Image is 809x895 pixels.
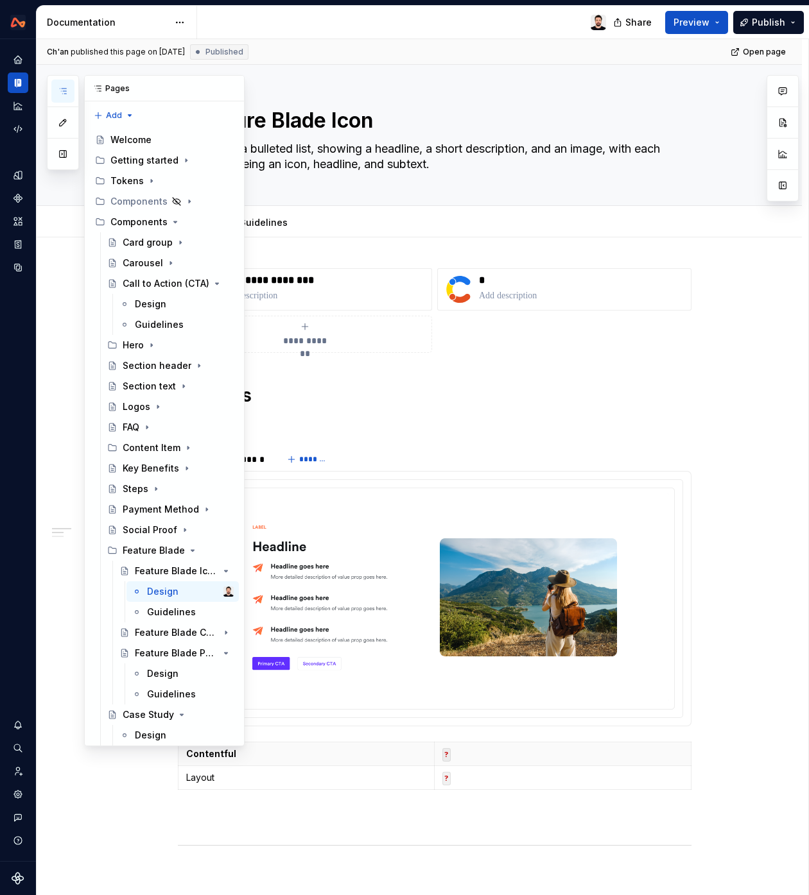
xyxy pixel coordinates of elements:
div: Tokens [110,175,144,187]
div: Components [90,212,239,232]
div: Design [147,667,178,680]
a: Welcome [90,130,239,150]
div: Data sources [8,257,28,278]
a: Guidelines [114,746,239,766]
a: DesignCh'an [126,581,239,602]
a: Feature Blade Icon [114,561,239,581]
a: Payment Method [102,499,239,520]
a: Logos [102,396,239,417]
div: Pages [85,76,244,101]
img: Ch'an [591,15,606,30]
div: Logos [123,400,150,413]
div: Guidelines [234,209,293,235]
div: Components [110,195,168,208]
div: Feature Blade Checklist [135,626,218,639]
div: Case Study [123,708,174,721]
button: Notifications [8,715,28,735]
div: Components [90,191,239,212]
div: Content Item [102,438,239,458]
span: Share [625,16,652,29]
a: Key Benefits [102,458,239,479]
div: Getting started [90,150,239,171]
a: Design tokens [8,165,28,185]
div: FAQ [123,421,139,434]
a: Guidelines [114,314,239,335]
div: Guidelines [147,688,196,701]
div: Getting started [110,154,178,167]
span: Publish [752,16,785,29]
a: Card group [102,232,239,253]
div: Design [135,729,166,742]
a: Settings [8,784,28,805]
span: Published [205,47,243,57]
div: Social Proof [123,524,177,536]
button: Publish [733,11,804,34]
a: Design [114,294,239,314]
div: Feature Blade Paragraph [135,647,218,660]
code: ? [442,772,451,785]
div: Payment Method [123,503,199,516]
div: Documentation [47,16,168,29]
div: Guidelines [147,606,196,618]
a: Steps [102,479,239,499]
textarea: Feature Blade Icon [189,105,675,136]
button: Contact support [8,807,28,828]
div: Section text [123,380,176,393]
span: Add [106,110,122,121]
textarea: Displays a bulleted list, showing a headline, a short description, and an image, with each list i... [189,139,675,175]
a: Section text [102,376,239,396]
a: Feature Blade Paragraph [114,643,239,663]
div: Feature Blade [102,540,239,561]
div: Carousel [123,257,163,269]
a: Assets [8,211,28,232]
a: Code automation [8,119,28,139]
a: Social Proof [102,520,239,540]
a: Call to Action (CTA) [102,273,239,294]
a: Feature Blade Checklist [114,622,239,643]
div: Card group [123,236,173,249]
img: 8b6f384c-4acd-4bd7-b9fb-cfd4338d3bf2.svg [443,274,474,305]
p: Layout [186,771,426,784]
img: Ch'an [223,586,234,597]
div: Key Benefits [123,462,179,475]
a: Invite team [8,761,28,781]
a: FAQ [102,417,239,438]
h1: Variants [178,384,692,407]
button: Share [607,11,660,34]
div: Design [135,298,166,311]
code: ? [442,748,451,762]
a: Home [8,49,28,70]
button: Preview [665,11,728,34]
div: Steps [123,482,148,495]
div: Guidelines [135,318,184,331]
div: Welcome [110,133,152,146]
a: Guidelines [126,602,239,622]
a: Storybook stories [8,234,28,255]
button: Add [90,107,138,124]
span: Open page [743,47,786,57]
a: Components [8,188,28,209]
div: Call to Action (CTA) [123,277,209,290]
a: Guidelines [239,217,288,228]
div: Documentation [8,72,28,93]
a: Supernova Logo [12,872,24,885]
div: published this page on [DATE] [71,47,185,57]
a: Design [126,663,239,684]
div: Section header [123,359,191,372]
a: Analytics [8,96,28,116]
button: Search ⌘K [8,738,28,758]
img: 0733df7c-e17f-4421-95a9-ced236ef1ff0.png [10,15,26,30]
span: Ch'an [47,47,69,57]
div: Feature Blade Icon [135,565,218,577]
